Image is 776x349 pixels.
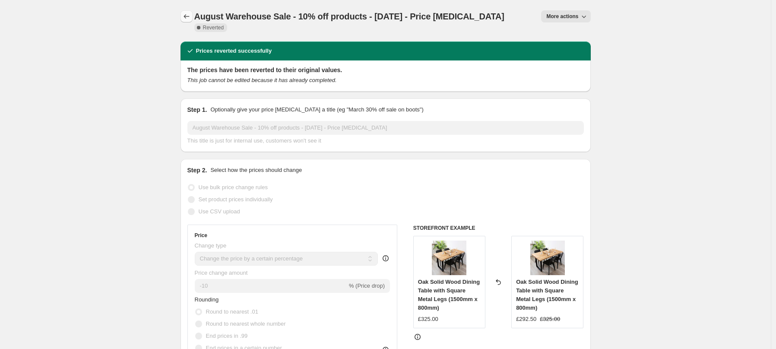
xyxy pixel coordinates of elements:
div: £292.50 [516,315,536,324]
span: August Warehouse Sale - 10% off products - [DATE] - Price [MEDICAL_DATA] [194,12,504,21]
span: Oak Solid Wood Dining Table with Square Metal Legs (1500mm x 800mm) [516,279,578,311]
p: Select how the prices should change [210,166,302,174]
span: Round to nearest .01 [206,308,258,315]
h3: Price [195,232,207,239]
span: Rounding [195,296,219,303]
button: More actions [541,10,590,22]
p: Optionally give your price [MEDICAL_DATA] a title (eg "March 30% off sale on boots") [210,105,423,114]
span: Oak Solid Wood Dining Table with Square Metal Legs (1500mm x 800mm) [418,279,480,311]
input: 30% off holiday sale [187,121,584,135]
h6: STOREFRONT EXAMPLE [413,225,584,232]
span: Use bulk price change rules [199,184,268,190]
i: This job cannot be edited because it has already completed. [187,77,337,83]
span: Change type [195,242,227,249]
span: Price change amount [195,270,248,276]
span: % (Price drop) [349,282,385,289]
h2: Prices reverted successfully [196,47,272,55]
div: £325.00 [418,315,438,324]
button: Price change jobs [181,10,193,22]
img: oak-solid-wood-dining-table-with-square-metal-legs_80x.jpg [432,241,466,275]
img: oak-solid-wood-dining-table-with-square-metal-legs_80x.jpg [530,241,565,275]
h2: Step 2. [187,166,207,174]
span: Set product prices individually [199,196,273,203]
strike: £325.00 [540,315,560,324]
input: -15 [195,279,347,293]
span: Reverted [203,24,224,31]
h2: The prices have been reverted to their original values. [187,66,584,74]
span: More actions [546,13,578,20]
h2: Step 1. [187,105,207,114]
span: This title is just for internal use, customers won't see it [187,137,321,144]
div: help [381,254,390,263]
span: Round to nearest whole number [206,320,286,327]
span: End prices in .99 [206,333,248,339]
span: Use CSV upload [199,208,240,215]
